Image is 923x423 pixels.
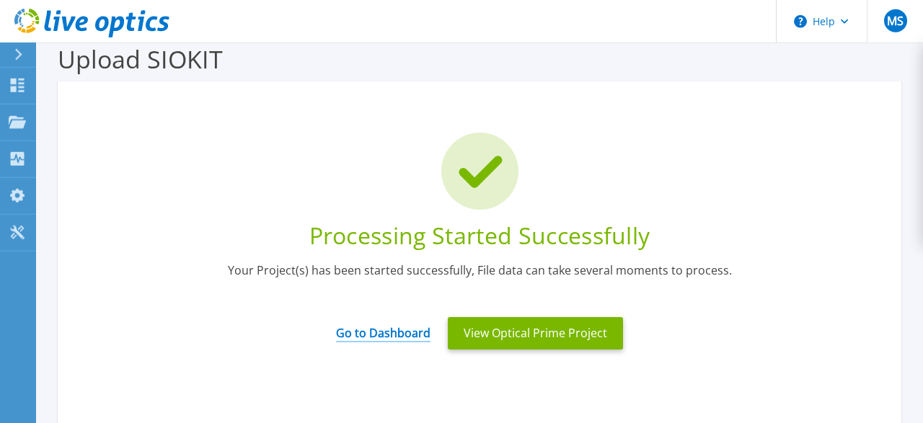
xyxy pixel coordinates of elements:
[887,15,904,27] span: MS
[336,314,430,342] a: Go to Dashboard
[79,221,880,251] div: Processing Started Successfully
[448,317,623,349] button: View Optical Prime Project
[79,262,880,298] div: Your Project(s) has been started successfully, File data can take several moments to process.
[58,43,901,76] h3: Upload SIOKIT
